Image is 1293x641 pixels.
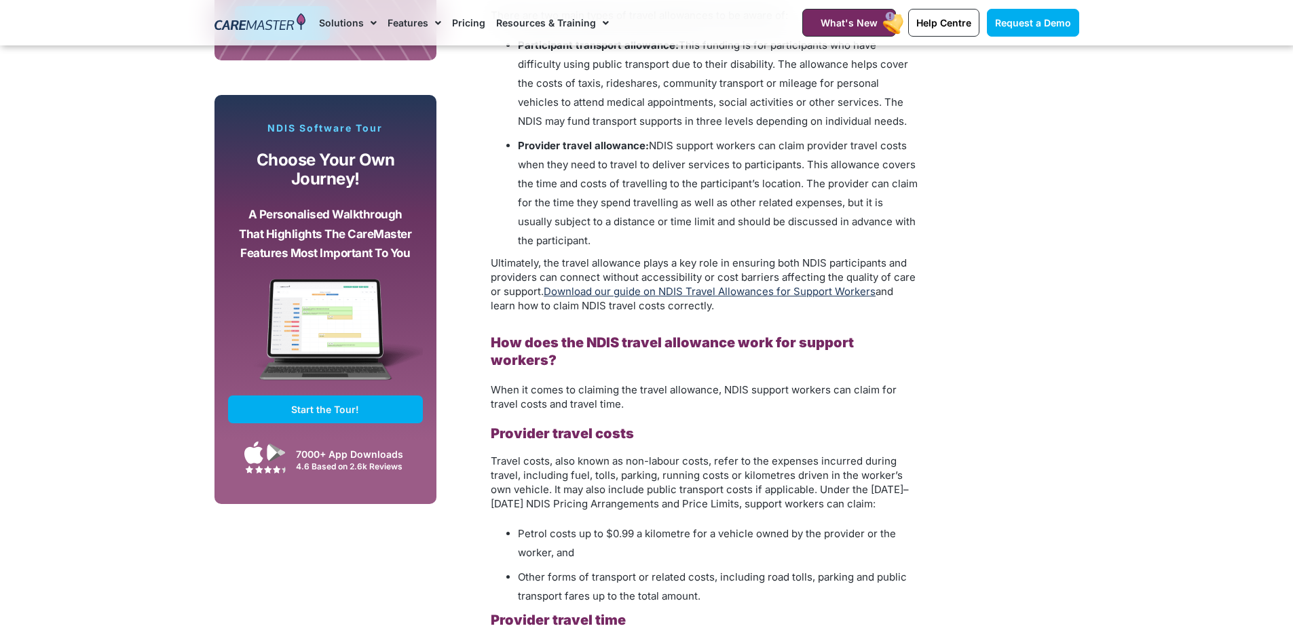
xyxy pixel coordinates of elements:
[821,17,878,28] span: What's New
[228,279,424,395] img: CareMaster Software Mockup on Screen
[267,442,286,463] img: Google Play App Icon
[296,461,416,471] div: 4.6 Based on 2.6k Reviews
[518,139,918,247] span: NDIS support workers can claim provider travel costs when they need to travel to deliver services...
[916,17,971,28] span: Help Centre
[491,454,909,510] span: Travel costs, also known as non-labour costs, refer to the expenses incurred during travel, inclu...
[491,612,626,628] b: Provider travel time
[995,17,1071,28] span: Request a Demo
[228,122,424,134] p: NDIS Software Tour
[491,425,634,442] b: Provider travel costs
[244,441,263,464] img: Apple App Store Icon
[544,285,876,298] a: Download our guide on NDIS Travel Allowances for Support Workers
[491,334,854,368] b: How does the NDIS travel allowance work for support workers?
[987,9,1079,37] a: Request a Demo
[908,9,979,37] a: Help Centre
[518,527,896,559] span: Petrol costs up to $0.99 a kilometre for a vehicle owned by the provider or the worker, and
[228,395,424,423] a: Start the Tour!
[296,447,416,461] div: 7000+ App Downloads
[245,465,286,473] img: Google Play Store App Review Stars
[518,139,649,152] b: Provider travel allowance:
[802,9,896,37] a: What's New
[518,39,908,128] span: This funding is for participants who have difficulty using public transport due to their disabili...
[214,13,306,33] img: CareMaster Logo
[491,383,897,410] span: When it comes to claiming the travel allowance, NDIS support workers can claim for travel costs a...
[238,205,413,263] p: A personalised walkthrough that highlights the CareMaster features most important to you
[518,570,907,602] span: Other forms of transport or related costs, including road tolls, parking and public transport far...
[491,256,916,312] span: Ultimately, the travel allowance plays a key role in ensuring both NDIS participants and provider...
[291,404,359,415] span: Start the Tour!
[238,151,413,189] p: Choose your own journey!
